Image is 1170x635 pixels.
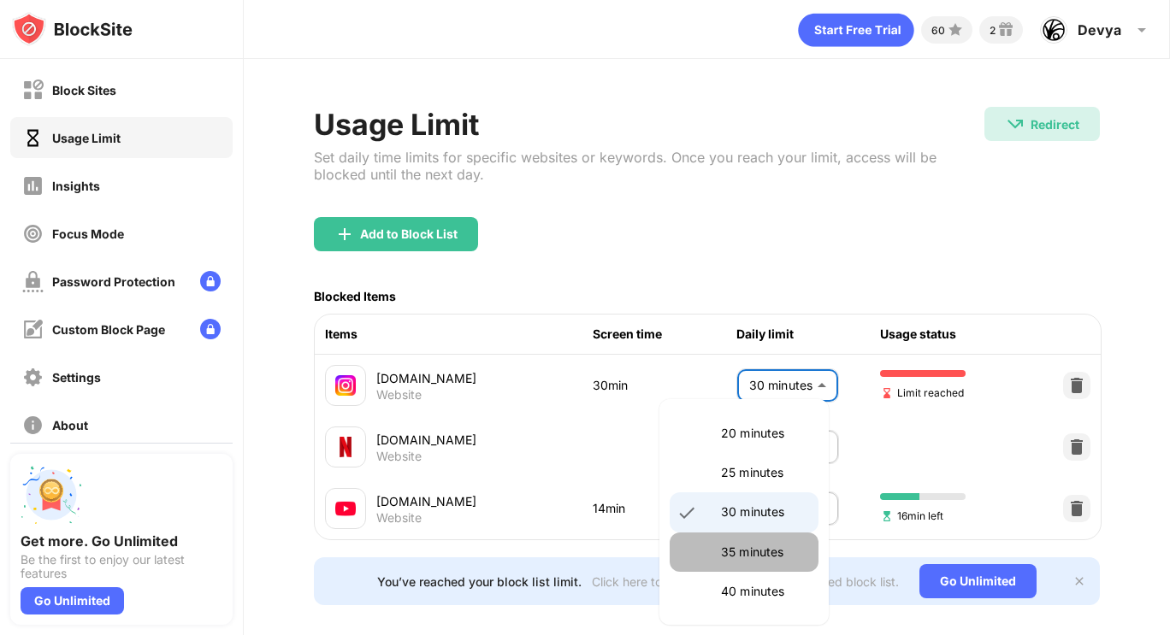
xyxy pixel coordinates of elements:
[721,424,808,443] p: 20 minutes
[721,543,808,562] p: 35 minutes
[721,463,808,482] p: 25 minutes
[721,582,808,601] p: 40 minutes
[721,503,808,521] p: 30 minutes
